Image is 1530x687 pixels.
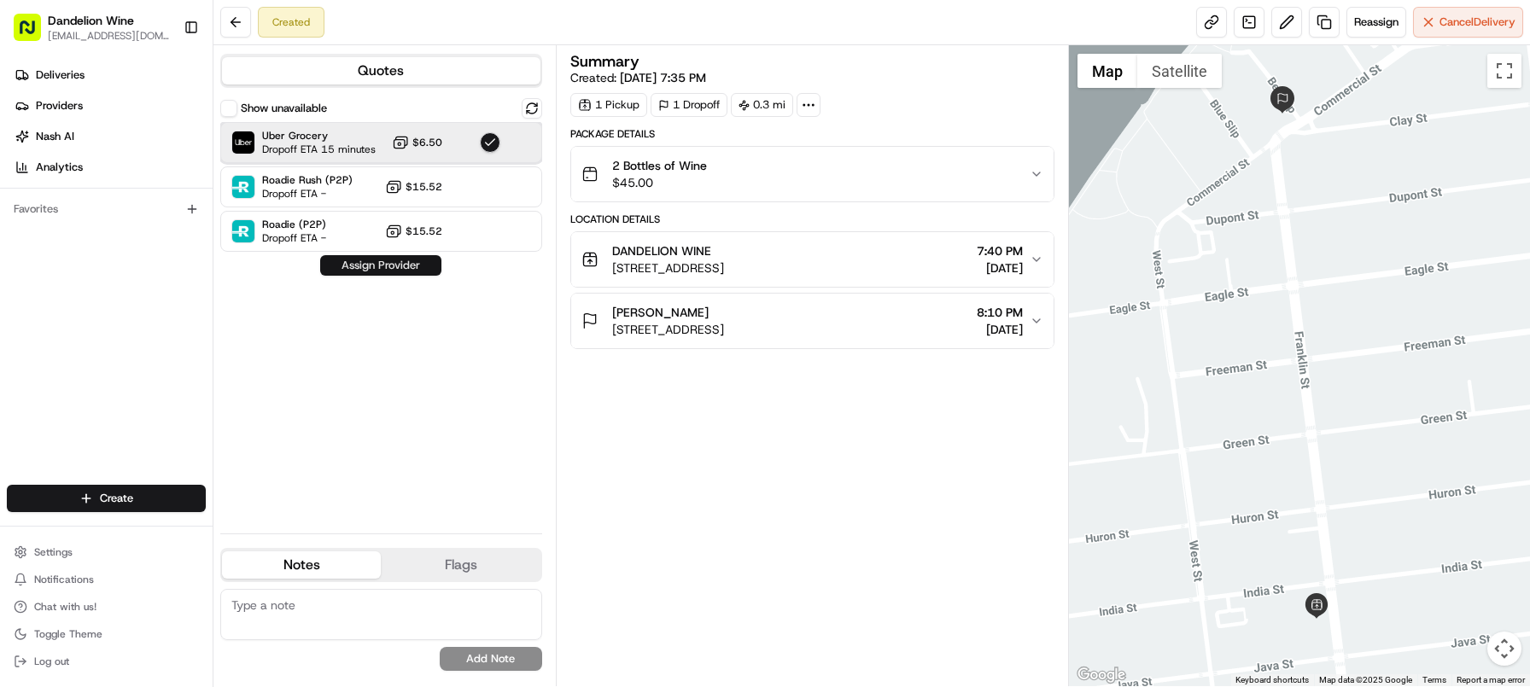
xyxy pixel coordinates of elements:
p: Welcome 👋 [17,67,311,95]
img: Wisdom Oko [17,294,44,327]
span: API Documentation [161,381,274,398]
img: 1736555255976-a54dd68f-1ca7-489b-9aae-adbdc363a1c4 [34,311,48,324]
a: Terms (opens in new tab) [1422,675,1446,684]
div: Favorites [7,195,206,223]
a: Providers [7,92,213,119]
button: DANDELION WINE[STREET_ADDRESS]7:40 PM[DATE] [571,232,1054,287]
span: 8:10 PM [977,304,1023,321]
a: 💻API Documentation [137,374,281,405]
span: Toggle Theme [34,627,102,641]
span: • [185,264,191,277]
div: 0.3 mi [731,93,793,117]
span: Chat with us! [34,600,96,614]
span: [STREET_ADDRESS] [612,321,724,338]
span: 2 Bottles of Wine [612,157,707,174]
button: Keyboard shortcuts [1235,674,1309,686]
span: Log out [34,655,69,668]
button: 2 Bottles of Wine$45.00 [571,147,1054,201]
img: Roadie Rush (P2P) [232,176,254,198]
button: Chat with us! [7,595,206,619]
div: We're available if you need us! [77,179,235,193]
div: 💻 [144,382,158,396]
button: CancelDelivery [1413,7,1523,38]
span: Dropoff ETA - [262,187,353,201]
span: [STREET_ADDRESS] [612,259,724,277]
span: Create [100,491,133,506]
button: Settings [7,540,206,564]
label: Show unavailable [241,101,327,116]
span: [DATE] [195,264,230,277]
img: Google [1073,664,1130,686]
span: Uber Grocery [262,129,376,143]
span: Providers [36,98,83,114]
button: Show satellite imagery [1137,54,1222,88]
div: Package Details [570,127,1054,141]
img: Nash [17,16,51,50]
div: Location Details [570,213,1054,226]
img: 8571987876998_91fb9ceb93ad5c398215_72.jpg [36,162,67,193]
div: 📗 [17,382,31,396]
span: Knowledge Base [34,381,131,398]
span: [DATE] [977,259,1023,277]
span: Analytics [36,160,83,175]
span: Settings [34,545,73,559]
button: Log out [7,649,206,673]
button: Notes [222,551,381,579]
button: Dandelion Wine [48,12,134,29]
button: Toggle fullscreen view [1487,54,1521,88]
span: [DATE] [977,321,1023,338]
button: $6.50 [392,134,442,151]
button: $15.52 [385,223,442,240]
span: $6.50 [412,136,442,149]
img: 1736555255976-a54dd68f-1ca7-489b-9aae-adbdc363a1c4 [17,162,48,193]
a: Powered byPylon [120,422,207,435]
span: Dropoff ETA 15 minutes [262,143,376,156]
button: Assign Provider [320,255,441,276]
span: Cancel Delivery [1439,15,1515,30]
button: $15.52 [385,178,442,195]
div: 1 Dropoff [651,93,727,117]
img: Wisdom Oko [17,247,44,281]
span: Wisdom [PERSON_NAME] [53,310,182,323]
img: Roadie (P2P) [232,220,254,242]
span: $15.52 [406,180,442,194]
span: Reassign [1354,15,1399,30]
button: Quotes [222,57,540,84]
span: Notifications [34,573,94,586]
span: [PERSON_NAME] [612,304,709,321]
span: Dropoff ETA - [262,231,326,245]
h3: Summary [570,54,639,69]
a: Report a map error [1457,675,1525,684]
span: Wisdom [PERSON_NAME] [53,264,182,277]
span: Roadie (P2P) [262,218,326,231]
button: [PERSON_NAME][STREET_ADDRESS]8:10 PM[DATE] [571,294,1054,348]
span: $15.52 [406,224,442,238]
span: $45.00 [612,174,707,191]
span: Roadie Rush (P2P) [262,173,353,187]
span: • [185,310,191,323]
a: Deliveries [7,61,213,89]
button: Flags [381,551,540,579]
span: Deliveries [36,67,85,83]
button: [EMAIL_ADDRESS][DOMAIN_NAME] [48,29,170,43]
div: Start new chat [77,162,280,179]
span: 7:40 PM [977,242,1023,259]
a: 📗Knowledge Base [10,374,137,405]
button: Create [7,485,206,512]
button: Notifications [7,568,206,591]
button: See all [265,218,311,238]
button: Start new chat [290,167,311,188]
input: Clear [44,109,282,127]
span: DANDELION WINE [612,242,711,259]
a: Nash AI [7,123,213,150]
span: Nash AI [36,129,74,144]
span: Pylon [170,422,207,435]
button: Toggle Theme [7,622,206,646]
img: Uber Grocery [232,131,254,154]
button: Show street map [1077,54,1137,88]
button: Map camera controls [1487,632,1521,666]
button: Dandelion Wine[EMAIL_ADDRESS][DOMAIN_NAME] [7,7,177,48]
span: Map data ©2025 Google [1319,675,1412,684]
